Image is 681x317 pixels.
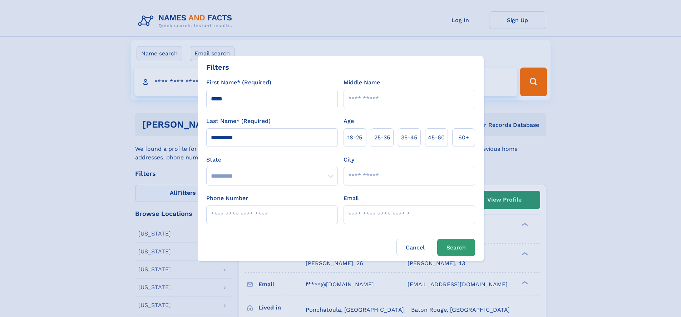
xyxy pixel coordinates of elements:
[206,155,338,164] label: State
[206,117,271,125] label: Last Name* (Required)
[206,78,271,87] label: First Name* (Required)
[344,117,354,125] label: Age
[344,155,354,164] label: City
[374,133,390,142] span: 25‑35
[347,133,362,142] span: 18‑25
[401,133,417,142] span: 35‑45
[428,133,445,142] span: 45‑60
[344,194,359,203] label: Email
[437,239,475,256] button: Search
[458,133,469,142] span: 60+
[344,78,380,87] label: Middle Name
[206,62,229,73] div: Filters
[206,194,248,203] label: Phone Number
[396,239,434,256] label: Cancel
